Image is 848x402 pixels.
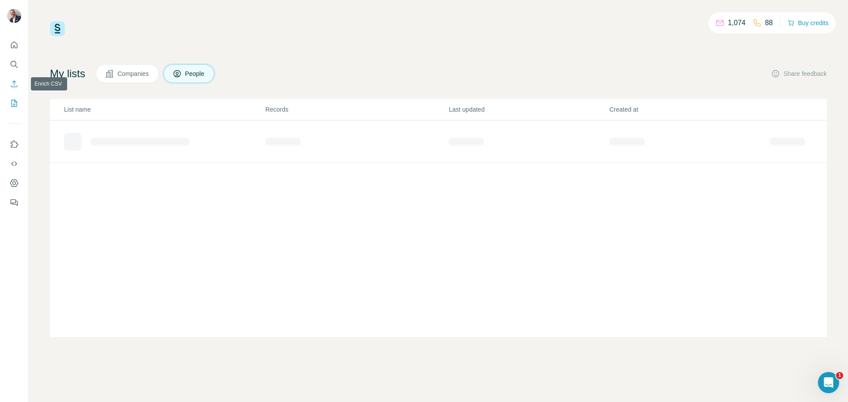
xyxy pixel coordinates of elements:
[7,95,21,111] button: My lists
[728,18,746,28] p: 1,074
[771,69,827,78] button: Share feedback
[765,18,773,28] p: 88
[50,21,65,36] img: Surfe Logo
[50,67,85,81] h4: My lists
[7,175,21,191] button: Dashboard
[7,56,21,72] button: Search
[818,372,839,393] iframe: Intercom live chat
[7,37,21,53] button: Quick start
[449,105,608,114] p: Last updated
[836,372,843,379] span: 1
[7,156,21,172] button: Use Surfe API
[117,69,150,78] span: Companies
[64,105,265,114] p: List name
[609,105,769,114] p: Created at
[185,69,205,78] span: People
[787,17,829,29] button: Buy credits
[7,76,21,92] button: Enrich CSV
[7,9,21,23] img: Avatar
[7,136,21,152] button: Use Surfe on LinkedIn
[265,105,448,114] p: Records
[7,195,21,210] button: Feedback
